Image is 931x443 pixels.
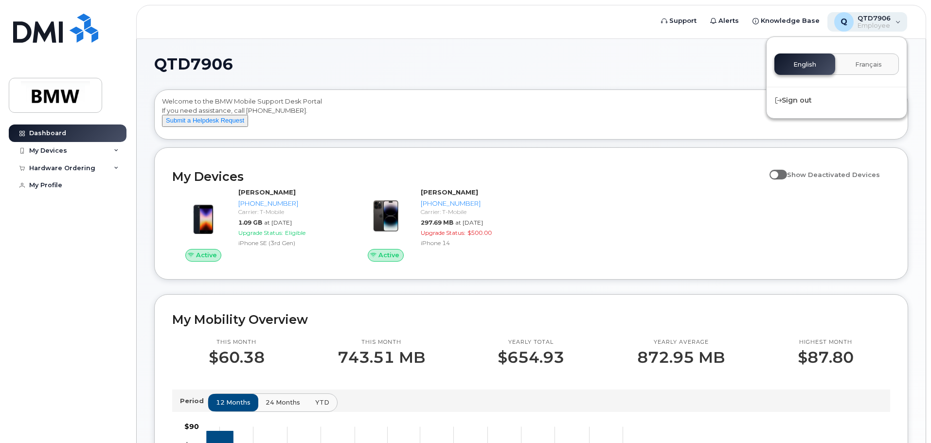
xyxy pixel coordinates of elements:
span: $500.00 [467,229,492,236]
p: Yearly average [637,338,725,346]
span: QTD7906 [154,57,233,71]
span: Upgrade Status: [421,229,465,236]
span: Eligible [285,229,305,236]
a: Submit a Helpdesk Request [162,116,248,124]
iframe: Messenger Launcher [889,401,924,436]
p: $60.38 [209,349,265,366]
h2: My Devices [172,169,765,184]
p: 743.51 MB [338,349,425,366]
span: 297.69 MB [421,219,453,226]
div: Carrier: T-Mobile [421,208,521,216]
h2: My Mobility Overview [172,312,890,327]
input: Show Deactivated Devices [770,165,777,173]
p: 872.95 MB [637,349,725,366]
strong: [PERSON_NAME] [238,188,296,196]
div: iPhone SE (3rd Gen) [238,239,339,247]
div: [PHONE_NUMBER] [238,199,339,208]
div: Carrier: T-Mobile [238,208,339,216]
img: image20231002-3703462-1angbar.jpeg [180,193,227,239]
span: 1.09 GB [238,219,262,226]
p: Yearly total [498,338,564,346]
span: 24 months [266,398,300,407]
a: Active[PERSON_NAME][PHONE_NUMBER]Carrier: T-Mobile297.69 MBat [DATE]Upgrade Status:$500.00iPhone 14 [355,188,525,262]
div: Sign out [767,91,907,109]
p: $654.93 [498,349,564,366]
span: Active [196,250,217,260]
span: Français [855,61,882,69]
button: Submit a Helpdesk Request [162,115,248,127]
p: $87.80 [798,349,854,366]
p: Period [180,396,208,406]
span: Show Deactivated Devices [787,171,880,178]
div: Welcome to the BMW Mobile Support Desk Portal If you need assistance, call [PHONE_NUMBER]. [162,97,900,136]
p: Highest month [798,338,854,346]
span: YTD [315,398,329,407]
span: Upgrade Status: [238,229,283,236]
tspan: $90 [184,422,199,431]
div: iPhone 14 [421,239,521,247]
span: Active [378,250,399,260]
span: at [DATE] [455,219,483,226]
img: image20231002-3703462-njx0qo.jpeg [362,193,409,239]
span: at [DATE] [264,219,292,226]
p: This month [209,338,265,346]
a: Active[PERSON_NAME][PHONE_NUMBER]Carrier: T-Mobile1.09 GBat [DATE]Upgrade Status:EligibleiPhone S... [172,188,343,262]
p: This month [338,338,425,346]
div: [PHONE_NUMBER] [421,199,521,208]
strong: [PERSON_NAME] [421,188,478,196]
